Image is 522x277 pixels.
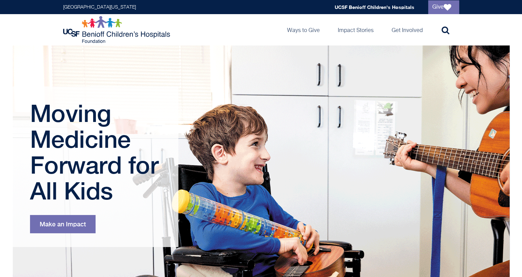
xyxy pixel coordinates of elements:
img: Logo for UCSF Benioff Children's Hospitals Foundation [63,16,172,43]
a: Ways to Give [282,14,325,45]
a: Make an Impact [30,215,96,233]
a: Get Involved [386,14,428,45]
a: Give [428,0,459,14]
a: [GEOGRAPHIC_DATA][US_STATE] [63,5,136,10]
a: Impact Stories [332,14,379,45]
h1: Moving Medicine Forward for All Kids [30,100,163,204]
a: UCSF Benioff Children's Hospitals [335,4,414,10]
